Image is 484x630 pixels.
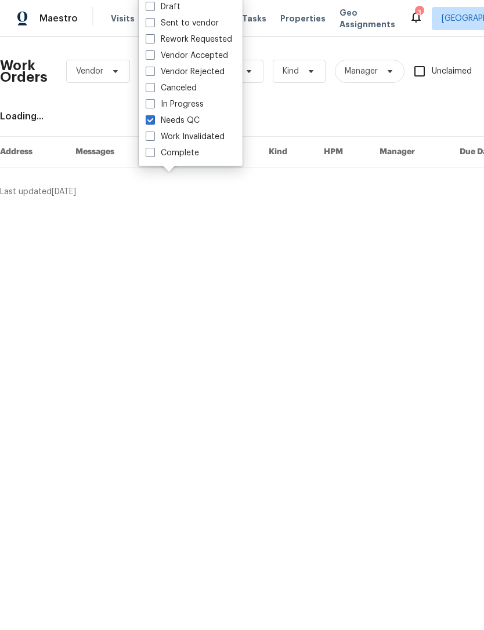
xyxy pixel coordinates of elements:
span: Manager [345,65,378,77]
span: Vendor [76,65,103,77]
label: Vendor Accepted [146,50,228,61]
span: Unclaimed [432,65,472,78]
th: Messages [66,137,151,167]
th: HPM [315,137,370,167]
label: Sent to vendor [146,17,219,29]
label: Rework Requested [146,34,232,45]
label: Vendor Rejected [146,66,225,78]
label: Complete [146,147,199,159]
label: In Progress [146,99,204,110]
div: 3 [415,7,423,19]
span: Maestro [39,13,78,24]
span: Tasks [242,14,266,23]
label: Canceled [146,82,197,94]
label: Work Invalidated [146,131,225,143]
label: Needs QC [146,115,200,126]
span: Properties [280,13,326,24]
span: Visits [111,13,135,24]
th: Kind [259,137,315,167]
span: [DATE] [52,188,76,196]
span: Geo Assignments [339,7,395,30]
th: Manager [370,137,450,167]
label: Draft [146,1,180,13]
span: Kind [283,65,299,77]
